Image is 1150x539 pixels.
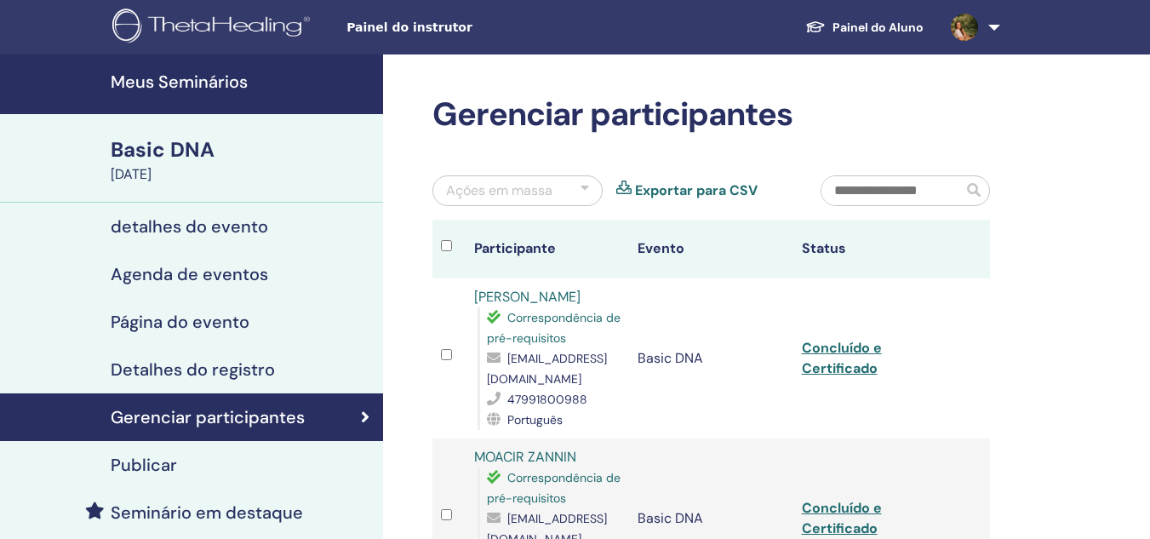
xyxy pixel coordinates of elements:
div: Basic DNA [111,135,373,164]
a: Exportar para CSV [635,181,758,201]
h4: Publicar [111,455,177,475]
th: Evento [629,220,793,278]
h4: Página do evento [111,312,249,332]
h4: Gerenciar participantes [111,407,305,427]
span: 47991800988 [507,392,587,407]
span: Português [507,412,563,427]
a: Concluído e Certificado [802,499,882,537]
a: Basic DNA[DATE] [100,135,383,185]
a: Concluído e Certificado [802,339,882,377]
img: logo.png [112,9,316,47]
td: Basic DNA [629,278,793,439]
font: Painel do instrutor [346,20,472,34]
th: Status [793,220,958,278]
a: Painel do Aluno [792,11,937,43]
a: [PERSON_NAME] [474,288,581,306]
h2: Gerenciar participantes [432,95,990,135]
h4: Meus Seminários [111,72,373,92]
span: Correspondência de pré-requisitos [487,310,621,346]
font: Painel do Aluno [832,20,924,35]
th: Participante [466,220,630,278]
h4: Detalhes do registro [111,359,275,380]
a: MOACIR ZANNIN [474,448,576,466]
span: [EMAIL_ADDRESS][DOMAIN_NAME] [487,351,607,387]
h4: detalhes do evento [111,216,268,237]
span: Correspondência de pré-requisitos [487,470,621,506]
img: graduation-cap-white.svg [805,20,826,34]
img: default.jpg [951,14,978,41]
h4: Seminário em destaque [111,502,303,523]
div: Ações em massa [446,181,552,201]
div: [DATE] [111,164,373,185]
h4: Agenda de eventos [111,264,268,284]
